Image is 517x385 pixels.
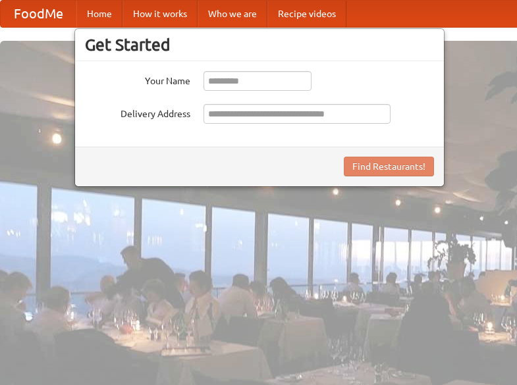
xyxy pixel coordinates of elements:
[122,1,198,27] a: How it works
[85,104,190,120] label: Delivery Address
[198,1,267,27] a: Who we are
[85,71,190,88] label: Your Name
[267,1,346,27] a: Recipe videos
[1,1,76,27] a: FoodMe
[85,35,434,55] h3: Get Started
[344,157,434,176] button: Find Restaurants!
[76,1,122,27] a: Home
